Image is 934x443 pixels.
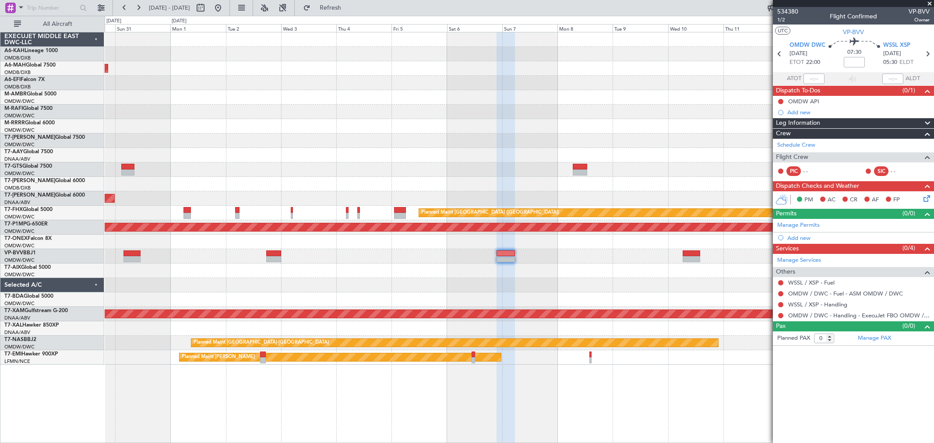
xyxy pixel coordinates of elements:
a: T7-ONEXFalcon 8X [4,236,52,241]
a: T7-NASBBJ2 [4,337,36,342]
div: Tue 9 [613,24,668,32]
span: 534380 [777,7,798,16]
a: M-RRRRGlobal 6000 [4,120,55,126]
span: A6-MAH [4,63,26,68]
span: Permits [776,209,797,219]
a: A6-EFIFalcon 7X [4,77,45,82]
a: Manage Permits [777,221,820,230]
a: T7-[PERSON_NAME]Global 6000 [4,193,85,198]
a: DNAA/ABV [4,199,30,206]
span: T7-GTS [4,164,22,169]
input: Trip Number [27,1,77,14]
div: Fri 5 [391,24,447,32]
a: OMDW / DWC - Fuel - ASM OMDW / DWC [788,290,903,297]
div: Add new [787,234,930,242]
span: Flight Crew [776,152,808,162]
div: Planned Maint [GEOGRAPHIC_DATA]-[GEOGRAPHIC_DATA] [194,336,329,349]
span: OMDW DWC [789,41,825,50]
a: T7-XAMGulfstream G-200 [4,308,68,313]
span: ETOT [789,58,804,67]
span: VP-BVV [843,28,864,37]
span: ELDT [899,58,913,67]
a: DNAA/ABV [4,315,30,321]
span: A6-EFI [4,77,21,82]
span: M-RAFI [4,106,23,111]
span: 22:00 [806,58,820,67]
span: VP-BVV [909,7,930,16]
span: (0/0) [902,321,915,330]
button: UTC [775,27,790,35]
span: ALDT [906,74,920,83]
div: Mon 1 [170,24,226,32]
a: OMDW/DWC [4,170,35,177]
span: T7-EMI [4,352,21,357]
a: Schedule Crew [777,141,815,150]
span: FP [893,196,900,204]
div: [DATE] [172,18,187,25]
div: Sat 6 [447,24,502,32]
span: T7-P1MP [4,221,26,227]
span: VP-BVV [4,250,23,256]
div: PIC [786,166,801,176]
button: Refresh [299,1,352,15]
span: 05:30 [883,58,897,67]
a: T7-GTSGlobal 7500 [4,164,52,169]
a: OMDW/DWC [4,113,35,119]
span: [DATE] [883,49,901,58]
a: T7-AIXGlobal 5000 [4,265,51,270]
span: A6-KAH [4,48,25,53]
span: WSSL XSP [883,41,910,50]
a: T7-AAYGlobal 7500 [4,149,53,155]
a: OMDB/DXB [4,84,31,90]
span: Services [776,244,799,254]
span: Others [776,267,795,277]
a: VP-BVVBBJ1 [4,250,36,256]
span: T7-BDA [4,294,24,299]
div: Sun 31 [115,24,170,32]
a: M-AMBRGlobal 5000 [4,91,56,97]
span: [DATE] - [DATE] [149,4,190,12]
a: M-RAFIGlobal 7500 [4,106,53,111]
span: (0/0) [902,209,915,218]
a: T7-EMIHawker 900XP [4,352,58,357]
span: T7-ONEX [4,236,28,241]
div: Planned Maint [GEOGRAPHIC_DATA] ([GEOGRAPHIC_DATA]) [421,206,559,219]
a: Manage PAX [858,334,891,343]
a: T7-BDAGlobal 5000 [4,294,53,299]
a: OMDW/DWC [4,257,35,264]
a: T7-P1MPG-650ER [4,221,48,227]
a: OMDB/DXB [4,55,31,61]
span: T7-XAL [4,323,22,328]
span: T7-[PERSON_NAME] [4,178,55,183]
span: M-AMBR [4,91,27,97]
a: Manage Services [777,256,821,265]
a: OMDW/DWC [4,243,35,249]
div: OMDW API [788,98,819,105]
span: T7-FHX [4,207,23,212]
a: T7-[PERSON_NAME]Global 6000 [4,178,85,183]
a: OMDW/DWC [4,344,35,350]
span: Owner [909,16,930,24]
span: T7-[PERSON_NAME] [4,193,55,198]
span: T7-AIX [4,265,21,270]
span: [DATE] [789,49,807,58]
span: T7-[PERSON_NAME] [4,135,55,140]
div: Thu 4 [336,24,391,32]
div: Tue 2 [226,24,281,32]
input: --:-- [804,74,825,84]
div: Thu 11 [723,24,779,32]
span: Dispatch Checks and Weather [776,181,859,191]
a: OMDB/DXB [4,185,31,191]
span: CR [850,196,857,204]
span: 07:30 [847,48,861,57]
span: 1/2 [777,16,798,24]
span: T7-AAY [4,149,23,155]
div: [DATE] [106,18,121,25]
div: Wed 3 [281,24,336,32]
div: - - [891,167,910,175]
a: OMDW/DWC [4,228,35,235]
span: M-RRRR [4,120,25,126]
a: T7-[PERSON_NAME]Global 7500 [4,135,85,140]
span: (0/4) [902,243,915,253]
a: OMDW/DWC [4,98,35,105]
